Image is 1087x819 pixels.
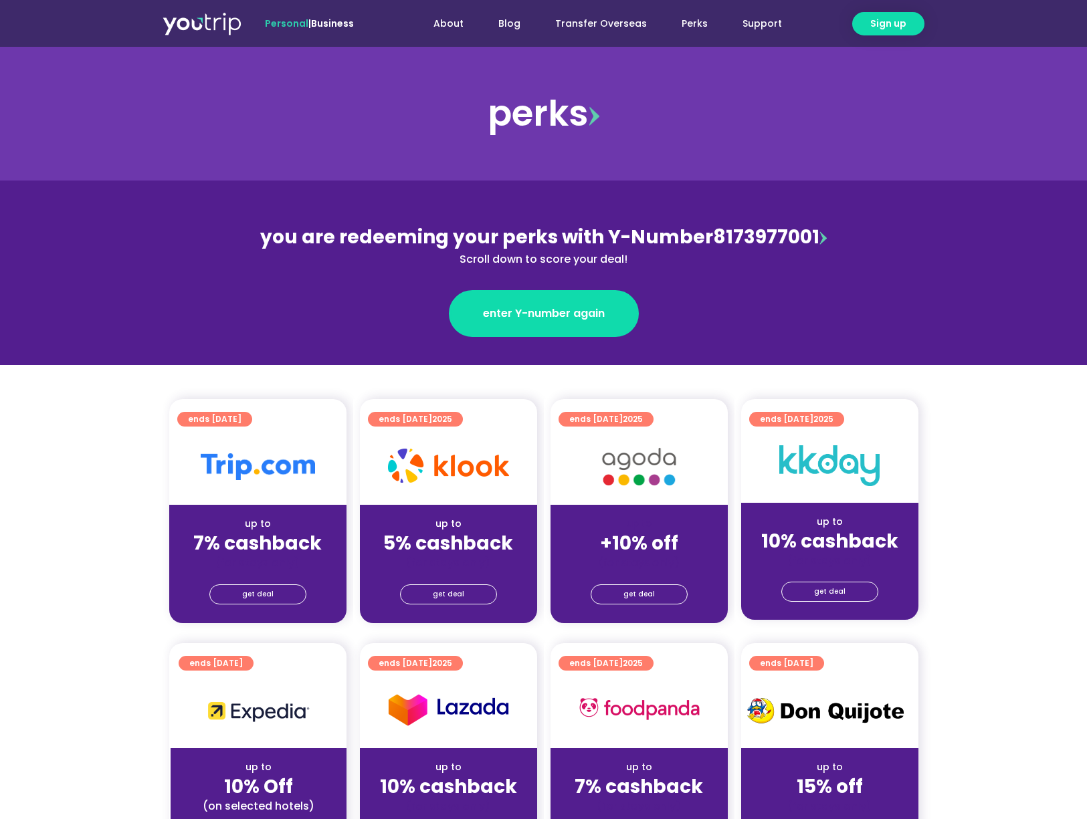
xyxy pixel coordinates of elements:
strong: 10% cashback [380,774,517,800]
div: 8173977001 [254,223,834,267]
a: ends [DATE]2025 [559,412,654,427]
a: Support [725,11,799,36]
a: Sign up [852,12,924,35]
a: ends [DATE] [749,656,824,671]
strong: 10% cashback [761,528,898,554]
span: get deal [433,585,464,604]
span: ends [DATE] [189,656,243,671]
div: up to [180,517,336,531]
span: ends [DATE] [379,412,452,427]
span: ends [DATE] [379,656,452,671]
span: you are redeeming your perks with Y-Number [260,224,713,250]
div: (for stays only) [752,554,908,568]
strong: 10% Off [224,774,293,800]
span: enter Y-number again [483,306,605,322]
div: Scroll down to score your deal! [254,251,834,267]
div: (on selected hotels) [181,799,336,813]
div: (for stays only) [561,556,717,570]
a: get deal [781,582,878,602]
a: get deal [209,584,306,604]
a: Perks [664,11,725,36]
span: | [265,17,354,30]
a: ends [DATE] [179,656,254,671]
div: (for stays only) [561,799,717,813]
strong: 5% cashback [383,530,513,556]
strong: 15% off [797,774,863,800]
div: up to [561,760,717,774]
div: up to [371,760,526,774]
span: 2025 [623,657,643,669]
div: (for stays only) [371,799,526,813]
div: up to [181,760,336,774]
span: up to [627,517,652,530]
span: ends [DATE] [760,412,833,427]
span: get deal [623,585,655,604]
span: 2025 [813,413,833,425]
div: (for stays only) [371,556,526,570]
span: ends [DATE] [188,412,241,427]
div: (for stays only) [752,799,908,813]
div: up to [371,517,526,531]
a: ends [DATE]2025 [559,656,654,671]
span: 2025 [432,657,452,669]
span: ends [DATE] [569,656,643,671]
a: Blog [481,11,538,36]
span: get deal [814,582,846,601]
a: get deal [400,584,497,604]
a: About [416,11,481,36]
span: ends [DATE] [760,656,813,671]
span: 2025 [432,413,452,425]
a: Business [311,17,354,30]
span: get deal [242,585,274,604]
strong: 7% cashback [193,530,322,556]
strong: 7% cashback [575,774,703,800]
a: enter Y-number again [449,290,639,337]
a: ends [DATE]2025 [749,412,844,427]
span: Personal [265,17,308,30]
a: ends [DATE]2025 [368,656,463,671]
span: ends [DATE] [569,412,643,427]
div: up to [752,515,908,529]
a: get deal [591,584,688,604]
nav: Menu [390,11,799,36]
a: Transfer Overseas [538,11,664,36]
div: (for stays only) [180,556,336,570]
a: ends [DATE] [177,412,252,427]
strong: +10% off [600,530,678,556]
a: ends [DATE]2025 [368,412,463,427]
span: 2025 [623,413,643,425]
div: up to [752,760,908,774]
span: Sign up [870,17,906,31]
